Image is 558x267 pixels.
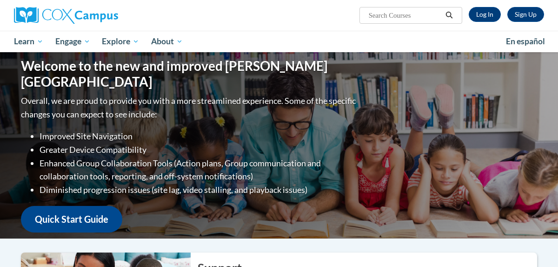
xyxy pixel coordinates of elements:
li: Improved Site Navigation [40,130,358,143]
input: Search Courses [368,10,442,21]
button: Search [442,10,456,21]
a: Engage [49,31,96,52]
a: Cox Campus [14,7,181,24]
h1: Welcome to the new and improved [PERSON_NAME][GEOGRAPHIC_DATA] [21,58,358,89]
li: Enhanced Group Collaboration Tools (Action plans, Group communication and collaboration tools, re... [40,157,358,184]
span: Explore [102,36,139,47]
a: En español [500,32,551,51]
a: About [145,31,189,52]
p: Overall, we are proud to provide you with a more streamlined experience. Some of the specific cha... [21,94,358,121]
li: Diminished progression issues (site lag, video stalling, and playback issues) [40,183,358,197]
a: Explore [96,31,145,52]
span: Learn [14,36,43,47]
a: Register [507,7,544,22]
a: Learn [8,31,49,52]
span: About [151,36,183,47]
a: Quick Start Guide [21,206,122,233]
span: Engage [55,36,90,47]
div: Main menu [7,31,551,52]
a: Log In [469,7,501,22]
span: En español [506,36,545,46]
li: Greater Device Compatibility [40,143,358,157]
img: Cox Campus [14,7,118,24]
